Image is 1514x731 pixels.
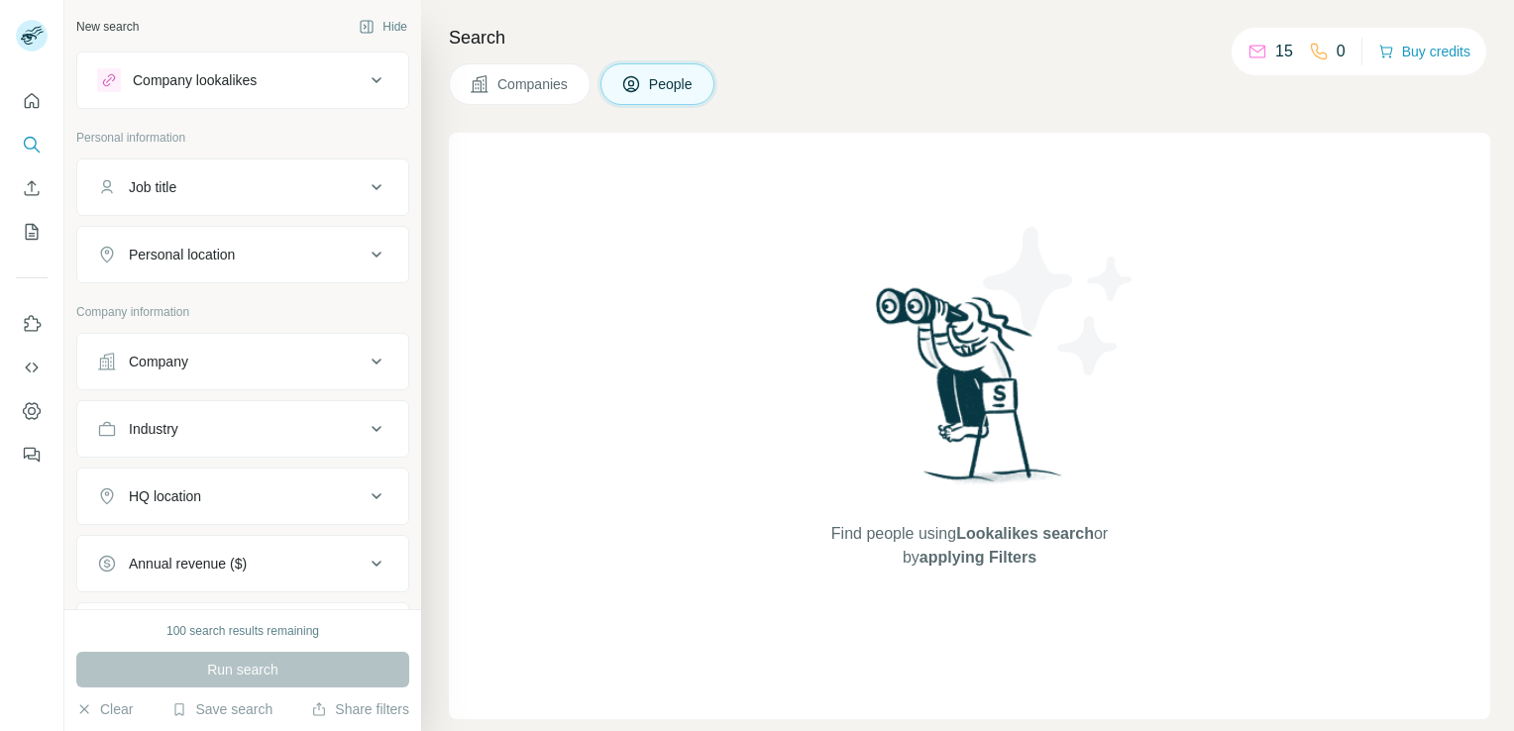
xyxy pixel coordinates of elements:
[1378,38,1470,65] button: Buy credits
[77,540,408,587] button: Annual revenue ($)
[16,83,48,119] button: Quick start
[76,699,133,719] button: Clear
[449,24,1490,52] h4: Search
[129,419,178,439] div: Industry
[16,350,48,385] button: Use Surfe API
[919,549,1036,566] span: applying Filters
[129,352,188,371] div: Company
[811,522,1128,570] span: Find people using or by
[76,129,409,147] p: Personal information
[76,303,409,321] p: Company information
[497,74,570,94] span: Companies
[956,525,1094,542] span: Lookalikes search
[129,177,176,197] div: Job title
[77,472,408,520] button: HQ location
[76,18,139,36] div: New search
[133,70,257,90] div: Company lookalikes
[16,170,48,206] button: Enrich CSV
[129,554,247,574] div: Annual revenue ($)
[77,405,408,453] button: Industry
[311,699,409,719] button: Share filters
[16,127,48,162] button: Search
[1337,40,1346,63] p: 0
[129,245,235,264] div: Personal location
[970,212,1148,390] img: Surfe Illustration - Stars
[77,607,408,655] button: Employees (size)
[345,12,421,42] button: Hide
[129,486,201,506] div: HQ location
[77,163,408,211] button: Job title
[1275,40,1293,63] p: 15
[77,338,408,385] button: Company
[171,699,272,719] button: Save search
[16,437,48,472] button: Feedback
[16,306,48,342] button: Use Surfe on LinkedIn
[16,393,48,429] button: Dashboard
[77,56,408,104] button: Company lookalikes
[166,622,319,640] div: 100 search results remaining
[16,214,48,250] button: My lists
[649,74,695,94] span: People
[867,282,1073,503] img: Surfe Illustration - Woman searching with binoculars
[77,231,408,278] button: Personal location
